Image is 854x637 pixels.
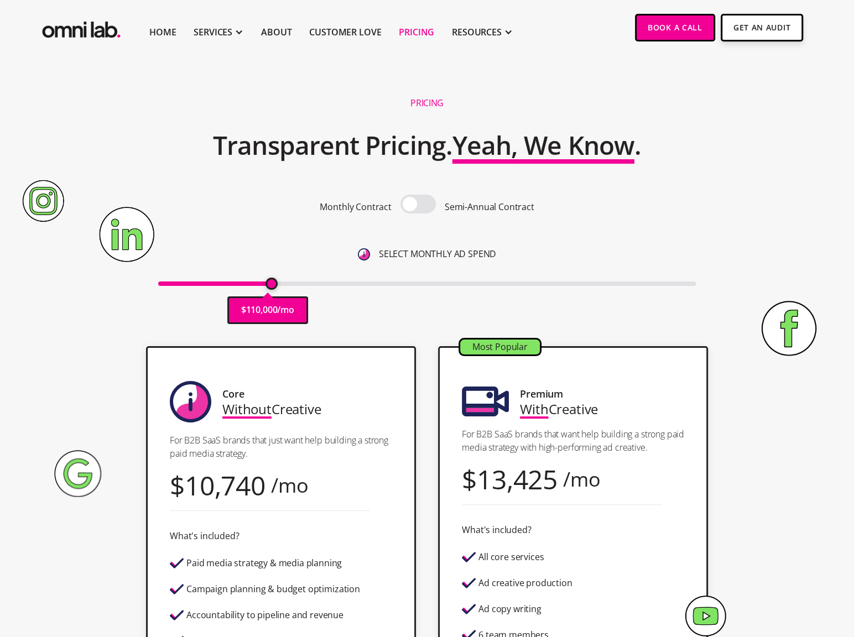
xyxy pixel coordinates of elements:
[271,478,309,493] div: /mo
[721,14,803,41] a: Get An Audit
[309,25,381,39] a: Customer Love
[241,302,246,317] p: $
[462,523,531,537] div: What's included?
[520,387,563,401] div: Premium
[213,123,641,168] h2: Transparent Pricing. .
[222,401,321,416] div: Creative
[452,25,502,39] div: RESOURCES
[40,14,123,41] img: Omni Lab: B2B SaaS Demand Generation Agency
[277,302,294,317] p: /mo
[445,200,534,215] p: Semi-Annual Contract
[40,14,123,41] a: home
[477,472,558,487] div: 13,425
[186,610,343,620] div: Accountability to pipeline and revenue
[478,578,572,588] div: Ad creative production
[261,25,291,39] a: About
[170,478,185,493] div: $
[246,302,277,317] p: 110,000
[358,248,370,260] img: 6410812402e99d19b372aa32_omni-nav-info.svg
[478,552,544,562] div: All core services
[186,584,360,594] div: Campaign planning & budget optimization
[399,25,434,39] a: Pricing
[222,387,244,401] div: Core
[462,427,684,454] p: For B2B SaaS brands that want help building a strong paid media strategy with high-performing ad ...
[320,200,391,215] p: Monthly Contract
[462,472,477,487] div: $
[478,604,541,614] div: Ad copy writing
[460,340,540,354] div: Most Popular
[222,400,272,418] span: Without
[170,434,392,460] p: For B2B SaaS brands that just want help building a strong paid media strategy.
[170,529,239,544] div: What's included?
[520,400,548,418] span: With
[563,472,601,487] div: /mo
[452,128,634,162] span: Yeah, We Know
[635,14,715,41] a: Book a Call
[186,558,342,568] div: Paid media strategy & media planning
[185,478,265,493] div: 10,740
[520,401,598,416] div: Creative
[410,97,444,109] h1: Pricing
[655,509,854,637] iframe: Chat Widget
[149,25,176,39] a: Home
[194,25,232,39] div: SERVICES
[379,247,496,262] p: SELECT MONTHLY AD SPEND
